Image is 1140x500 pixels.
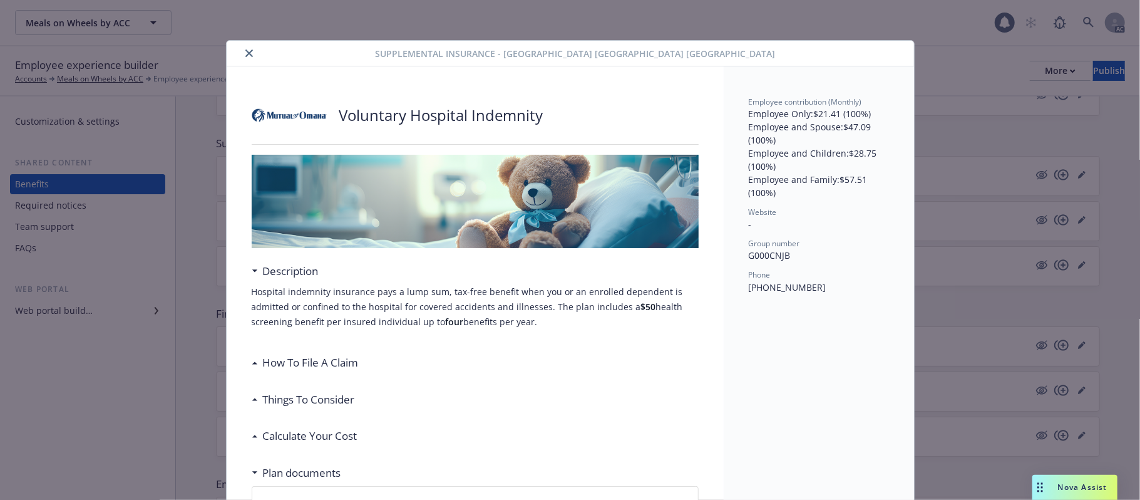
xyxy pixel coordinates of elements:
span: Supplemental Insurance - [GEOGRAPHIC_DATA] [GEOGRAPHIC_DATA] [GEOGRAPHIC_DATA] [375,47,775,60]
div: Description [252,263,319,279]
h3: Description [263,263,319,279]
p: G000CNJB [749,249,889,262]
p: Voluntary Hospital Indemnity [339,105,543,126]
div: Calculate Your Cost [252,428,357,444]
p: Employee and Children : $28.75 (100%) [749,147,889,173]
p: Hospital indemnity insurance pays a lump sum, tax-free benefit when you or an enrolled dependent ... [252,284,699,330]
span: Nova Assist [1058,482,1107,492]
span: Employee contribution (Monthly) [749,96,862,107]
p: Employee Only : $21.41 (100%) [749,107,889,120]
h3: Things To Consider [263,392,355,408]
span: Group number [749,238,800,249]
p: Employee and Spouse : $47.09 (100%) [749,120,889,147]
img: banner [252,155,699,248]
p: Employee and Family : $57.51 (100%) [749,173,889,199]
div: Drag to move [1032,475,1048,500]
span: Website [749,207,777,217]
img: Mutual of Omaha Insurance Company [252,96,327,134]
h3: Plan documents [263,465,341,481]
div: How To File A Claim [252,355,359,371]
div: Plan documents [252,465,341,481]
p: - [749,217,889,231]
h3: How To File A Claim [263,355,359,371]
span: Phone [749,269,771,280]
div: Things To Consider [252,392,355,408]
h3: Calculate Your Cost [263,428,357,444]
strong: four [446,316,464,328]
button: close [242,46,257,61]
button: Nova Assist [1032,475,1117,500]
p: [PHONE_NUMBER] [749,281,889,294]
strong: $50 [641,301,656,313]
